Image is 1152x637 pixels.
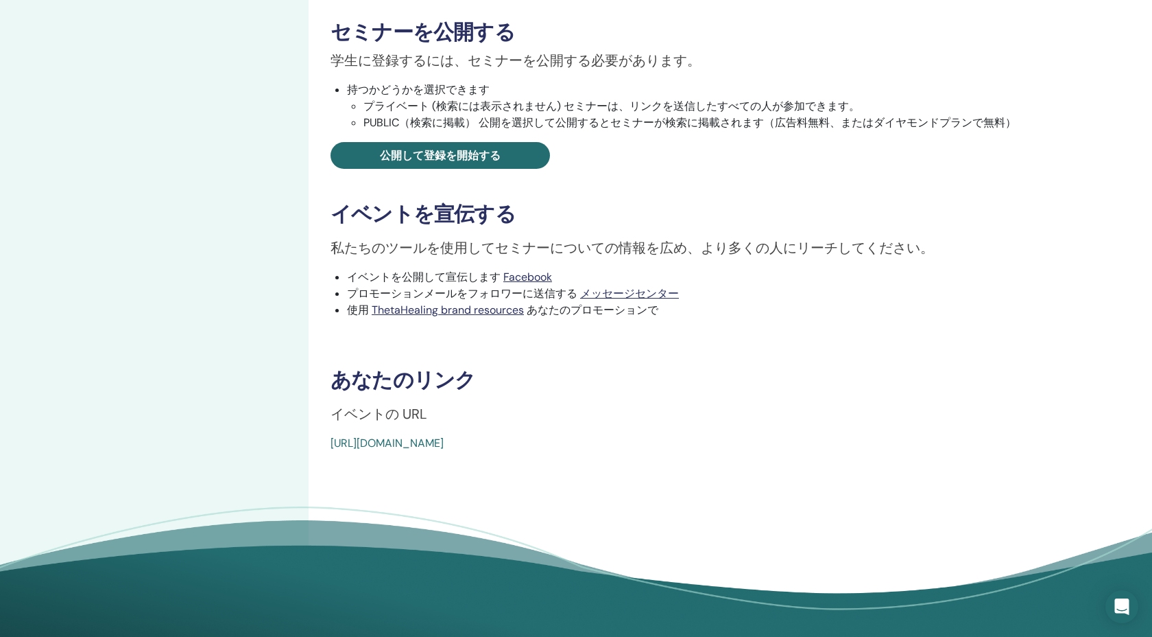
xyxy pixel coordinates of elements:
[331,238,1055,258] p: 私たちのツールを使用してセミナーについての情報を広め、より多くの人にリーチしてください。
[331,436,444,450] a: [URL][DOMAIN_NAME]
[347,302,1055,318] li: 使用 あなたのプロモーションで
[331,20,1055,45] h3: セミナーを公開する
[580,286,679,301] a: メッセージセンター
[347,269,1055,286] li: イベントを公開して宣伝します
[363,115,1055,131] li: PUBLIC（検索に掲載） 公開を選択して公開するとセミナーが検索に掲載されます（広告料無料、またはダイヤモンドプランで無料）
[363,98,1055,115] li: プライベート (検索には表示されません) セミナーは、リンクを送信したすべての人が参加できます。
[331,202,1055,227] h3: イベントを宣伝する
[331,404,1055,424] p: イベントの URL
[1105,590,1138,623] div: Open Intercom Messenger
[503,270,552,284] a: Facebook
[380,148,501,163] span: 公開して登録を開始する
[347,82,1055,131] li: 持つかどうかを選択できます
[331,368,1055,393] h3: あなたのリンク
[372,303,524,317] a: ThetaHealing brand resources
[347,286,1055,302] li: プロモーションメールをフォロワーに送信する
[331,142,550,169] a: 公開して登録を開始する
[331,50,1055,71] p: 学生に登録するには、セミナーを公開する必要があります。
